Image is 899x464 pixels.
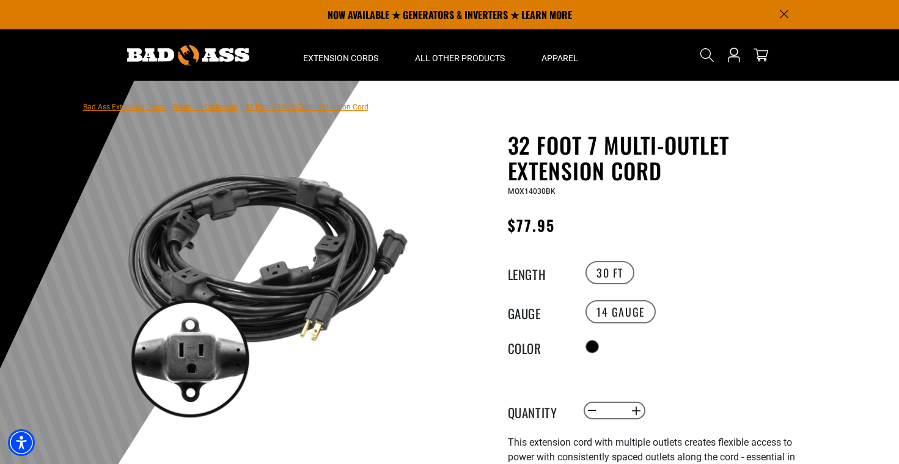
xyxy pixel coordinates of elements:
[508,339,569,355] legend: Color
[173,103,238,111] a: Return to Collection
[8,429,35,456] div: Accessibility Menu
[508,403,569,419] label: Quantity
[119,134,414,429] img: black
[585,300,656,323] label: 14 Gauge
[240,103,243,111] span: ›
[303,53,378,64] span: Extension Cords
[415,53,505,64] span: All Other Products
[541,53,578,64] span: Apparel
[523,29,596,81] summary: Apparel
[508,265,569,281] legend: Length
[508,187,556,196] span: MOX14030BK
[127,45,249,65] img: Bad Ass Extension Cords
[697,45,717,65] summary: Search
[508,304,569,320] legend: Gauge
[585,261,634,284] label: 30 FT
[285,29,397,81] summary: Extension Cords
[397,29,523,81] summary: All Other Products
[508,132,807,183] h1: 32 Foot 7 Multi-Outlet Extension Cord
[83,99,369,114] nav: breadcrumbs
[168,103,171,111] span: ›
[83,103,166,111] a: Bad Ass Extension Cords
[245,103,369,111] span: 32 Foot 7 Multi-Outlet Extension Cord
[508,214,555,236] span: $77.95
